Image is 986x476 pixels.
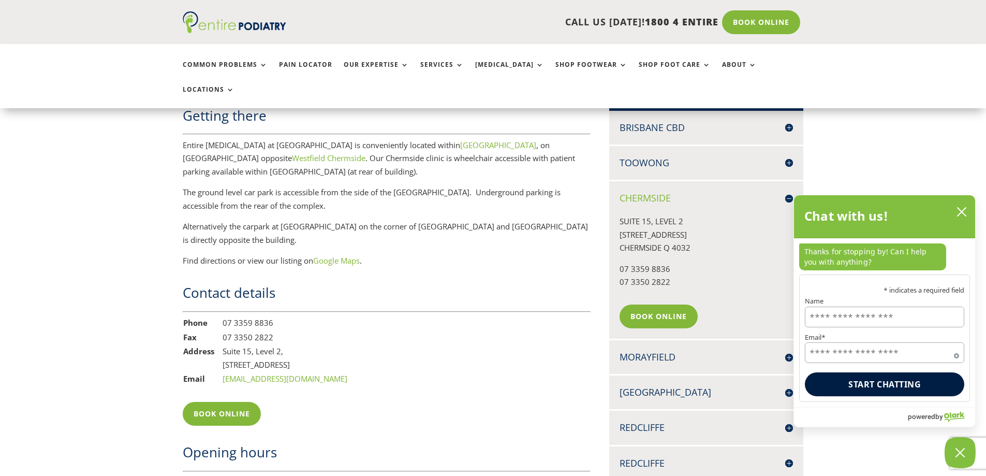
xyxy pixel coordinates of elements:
[953,204,970,220] button: close chatbox
[183,220,591,254] p: Alternatively the carpark at [GEOGRAPHIC_DATA] on the corner of [GEOGRAPHIC_DATA] and [GEOGRAPHIC...
[222,316,348,330] td: 07 3359 8836
[805,287,964,294] p: * indicates a required field
[223,373,347,384] a: [EMAIL_ADDRESS][DOMAIN_NAME]
[183,25,286,35] a: Entire Podiatry
[620,263,793,297] p: 07 3359 8836 07 3350 2822
[279,61,332,83] a: Pain Locator
[183,346,214,356] strong: Address
[620,421,793,434] h4: Redcliffe
[460,140,536,150] a: [GEOGRAPHIC_DATA]
[799,243,946,270] p: Thanks for stopping by! Can I help you with anything?
[620,192,793,205] h4: Chermside
[183,283,591,307] h2: Contact details
[639,61,711,83] a: Shop Foot Care
[183,332,197,342] strong: Fax
[183,61,268,83] a: Common Problems
[183,139,591,186] p: Entire [MEDICAL_DATA] at [GEOGRAPHIC_DATA] is conveniently located within , on [GEOGRAPHIC_DATA] ...
[620,457,793,470] h4: Redcliffe
[222,344,348,372] td: Suite 15, Level 2, [STREET_ADDRESS]
[183,11,286,33] img: logo (1)
[620,215,793,263] p: SUITE 15, LEVEL 2 [STREET_ADDRESS] CHERMSIDE Q 4032
[908,408,975,427] a: Powered by Olark
[620,386,793,399] h4: [GEOGRAPHIC_DATA]
[222,330,348,345] td: 07 3350 2822
[805,298,964,305] label: Name
[620,156,793,169] h4: Toowong
[805,334,964,341] label: Email*
[555,61,627,83] a: Shop Footwear
[183,186,591,220] p: The ground level car park is accessible from the side of the [GEOGRAPHIC_DATA]. Underground parki...
[722,61,757,83] a: About
[183,318,208,328] strong: Phone
[935,410,943,423] span: by
[183,402,261,426] a: Book Online
[793,195,976,427] div: olark chatbox
[344,61,409,83] a: Our Expertise
[183,106,591,130] h2: Getting there
[183,86,234,108] a: Locations
[620,305,698,328] a: Book Online
[805,342,964,363] input: Email
[420,61,464,83] a: Services
[183,373,205,384] strong: Email
[313,255,360,266] a: Google Maps
[794,238,975,275] div: chat
[805,307,964,327] input: Name
[620,351,793,364] h4: Morayfield
[620,121,793,134] h4: Brisbane CBD
[945,437,976,468] button: Close Chatbox
[183,254,591,268] p: Find directions or view our listing on .
[805,372,964,396] button: Start chatting
[908,410,935,423] span: powered
[645,16,718,28] span: 1800 4 ENTIRE
[804,206,889,226] h2: Chat with us!
[954,351,959,356] span: Required field
[183,443,591,467] h2: Opening hours
[292,153,365,163] a: Westfield Chermside
[326,16,718,29] p: CALL US [DATE]!
[722,10,800,34] a: Book Online
[475,61,544,83] a: [MEDICAL_DATA]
